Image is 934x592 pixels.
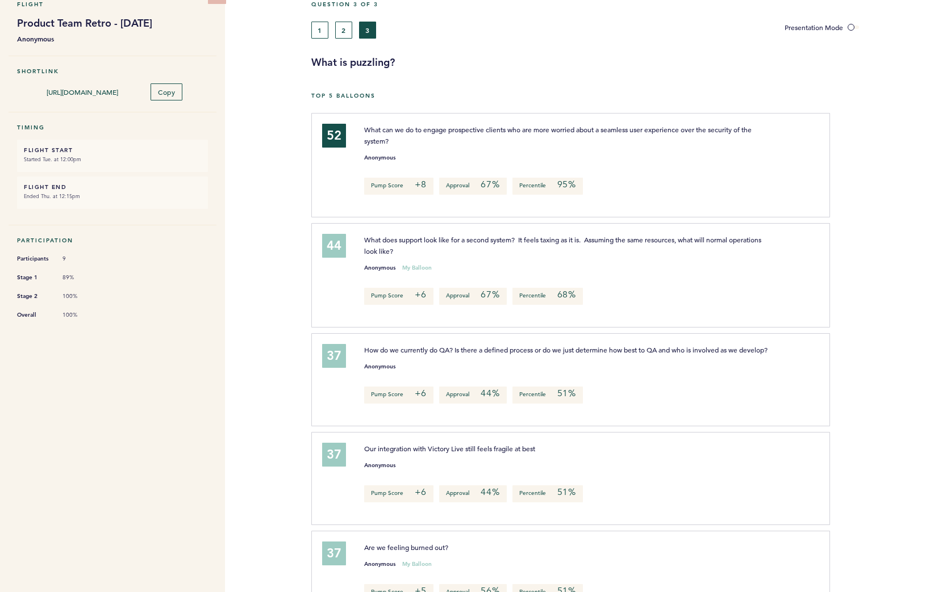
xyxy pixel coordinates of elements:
[359,22,376,39] button: 3
[439,485,506,502] p: Approval
[364,543,448,552] span: Are we feeling burned out?
[512,485,583,502] p: Percentile
[24,191,201,202] small: Ended Thu. at 12:15pm
[17,253,51,264] span: Participants
[311,1,925,8] h5: Question 3 of 3
[557,179,576,190] em: 95%
[62,292,97,300] span: 100%
[364,364,395,370] small: Anonymous
[17,237,208,244] h5: Participation
[481,289,499,300] em: 67%
[151,83,182,100] button: Copy
[512,387,583,404] p: Percentile
[311,56,925,69] h3: What is puzzling?
[364,178,434,195] p: Pump Score
[17,16,208,30] h1: Product Team Retro - [DATE]
[481,388,499,399] em: 44%
[24,146,201,154] h6: FLIGHT START
[17,272,51,283] span: Stage 1
[415,486,427,498] em: +6
[557,388,576,399] em: 51%
[364,444,535,453] span: Our integration with Victory Live still feels fragile at best
[322,234,346,258] div: 44
[17,124,208,131] h5: Timing
[62,311,97,319] span: 100%
[364,561,395,567] small: Anonymous
[415,179,427,190] em: +8
[364,288,434,305] p: Pump Score
[364,265,395,271] small: Anonymous
[364,485,434,502] p: Pump Score
[557,486,576,498] em: 51%
[364,235,763,255] span: What does support look like for a second system? It feels taxing as it is. Assuming the same reso...
[481,486,499,498] em: 44%
[17,68,208,75] h5: Shortlink
[62,255,97,263] span: 9
[311,22,328,39] button: 1
[439,178,506,195] p: Approval
[402,265,432,271] small: My Balloon
[439,288,506,305] p: Approval
[364,387,434,404] p: Pump Score
[335,22,352,39] button: 2
[322,443,346,467] div: 37
[62,274,97,282] span: 89%
[17,291,51,302] span: Stage 2
[415,289,427,300] em: +6
[158,87,175,96] span: Copy
[785,23,843,32] span: Presentation Mode
[439,387,506,404] p: Approval
[311,92,925,99] h5: Top 5 Balloons
[512,178,583,195] p: Percentile
[364,125,753,145] span: What can we do to engage prospective clients who are more worried about a seamless user experienc...
[481,179,499,190] em: 67%
[415,388,427,399] em: +6
[24,183,201,191] h6: FLIGHT END
[17,33,208,44] b: Anonymous
[557,289,576,300] em: 68%
[512,288,583,305] p: Percentile
[17,1,208,8] h5: Flight
[24,154,201,165] small: Started Tue. at 12:00pm
[17,309,51,321] span: Overall
[364,345,768,354] span: How do we currently do QA? Is there a defined process or do we just determine how best to QA and ...
[322,344,346,368] div: 37
[364,155,395,161] small: Anonymous
[322,124,346,148] div: 52
[322,541,346,565] div: 37
[402,561,432,567] small: My Balloon
[364,463,395,468] small: Anonymous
